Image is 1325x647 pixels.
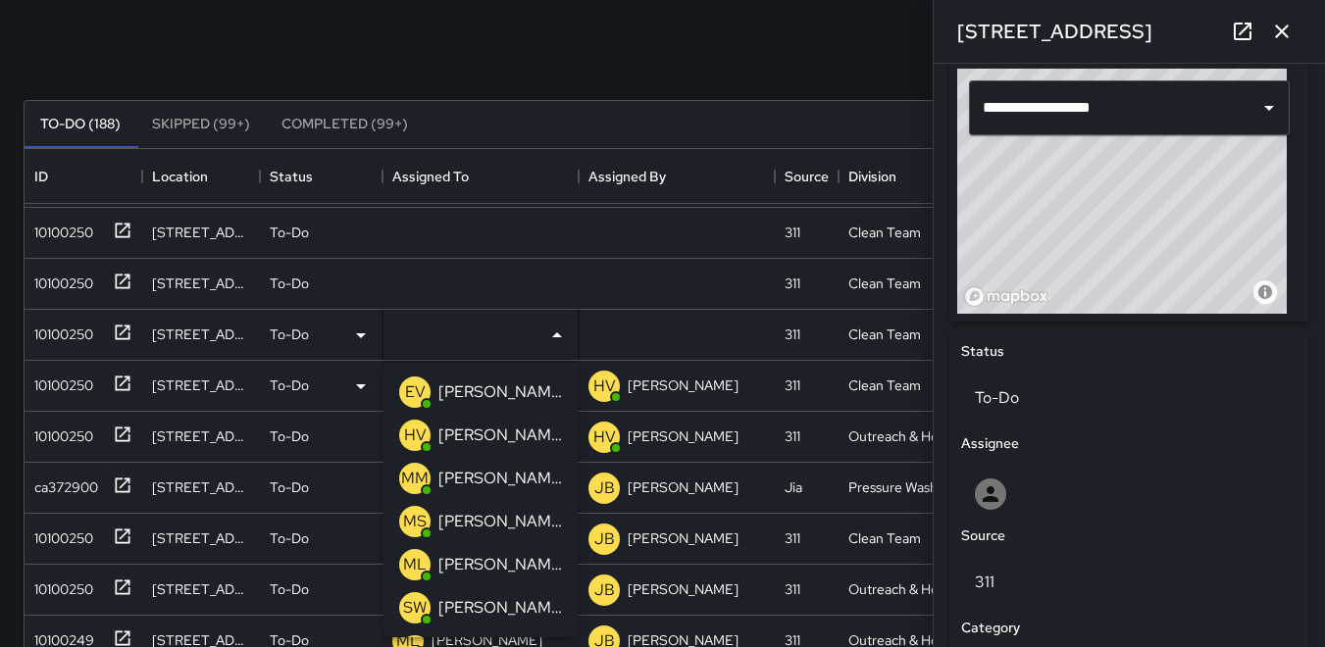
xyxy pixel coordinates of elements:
p: JB [594,476,615,500]
p: To-Do [270,375,309,395]
p: EV [405,380,426,404]
div: Status [260,149,382,204]
div: Source [785,149,829,204]
p: To-Do [270,274,309,293]
div: Location [142,149,260,204]
p: [PERSON_NAME] [438,380,562,404]
button: Close [543,322,571,349]
p: To-Do [270,324,309,344]
p: MM [401,467,429,490]
div: Clean Team [848,324,921,344]
div: Assigned By [588,149,666,204]
p: HV [593,425,616,449]
div: 10100250 [26,368,93,395]
div: 10100250 [26,521,93,548]
p: [PERSON_NAME] [628,375,739,395]
div: 964 Howard Street [152,426,250,446]
div: Clean Team [848,528,921,548]
button: To-Do (188) [25,101,136,148]
div: 1029 Market Street [152,375,250,395]
div: Status [270,149,313,204]
p: [PERSON_NAME] [628,426,739,446]
div: 10100250 [26,572,93,599]
div: ca372900 [26,470,98,497]
p: To-Do [270,528,309,548]
div: 311 [785,426,800,446]
p: To-Do [270,579,309,599]
div: 311 [785,375,800,395]
div: 1101 Market Street [152,274,250,293]
div: 93 10th Street [152,477,250,497]
div: 10100250 [26,419,93,446]
div: Assigned To [382,149,579,204]
div: Jia [785,477,802,497]
p: [PERSON_NAME] [628,477,739,497]
div: Assigned To [392,149,469,204]
div: 311 [785,528,800,548]
div: 311 [785,579,800,599]
p: To-Do [270,223,309,242]
div: 1 6th Street [152,223,250,242]
div: Outreach & Hospitality [848,579,951,599]
div: 10100250 [26,215,93,242]
p: [PERSON_NAME] Weekly [438,596,562,620]
div: 311 [785,274,800,293]
div: 10100250 [26,266,93,293]
div: Assigned By [579,149,775,204]
p: [PERSON_NAME] [438,467,562,490]
p: To-Do [270,426,309,446]
p: SW [403,596,427,620]
p: [PERSON_NAME] [438,553,562,576]
p: To-Do [270,477,309,497]
div: 998 Market Street [152,528,250,548]
div: Division [839,149,961,204]
p: [PERSON_NAME] [438,510,562,533]
p: [PERSON_NAME] [628,579,739,599]
div: ID [34,149,48,204]
div: Clean Team [848,223,921,242]
p: HV [593,374,616,398]
div: 83 Eddy Street [152,579,250,599]
div: 311 [785,223,800,242]
div: Outreach & Hospitality [848,426,951,446]
p: [PERSON_NAME] [628,528,739,548]
p: JB [594,527,615,551]
div: Pressure Washing [848,477,951,497]
div: Location [152,149,208,204]
p: [PERSON_NAME] [438,423,562,447]
button: Skipped (99+) [136,101,266,148]
p: HV [404,423,427,447]
div: Clean Team [848,274,921,293]
div: Division [848,149,896,204]
div: 311 [785,324,800,344]
div: Clean Team [848,375,921,395]
div: Source [775,149,839,204]
p: MS [403,510,427,533]
button: Completed (99+) [266,101,424,148]
p: JB [594,578,615,602]
div: 10100250 [26,317,93,344]
div: 1101 Market Street [152,324,250,344]
div: ID [25,149,142,204]
p: ML [403,553,427,576]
